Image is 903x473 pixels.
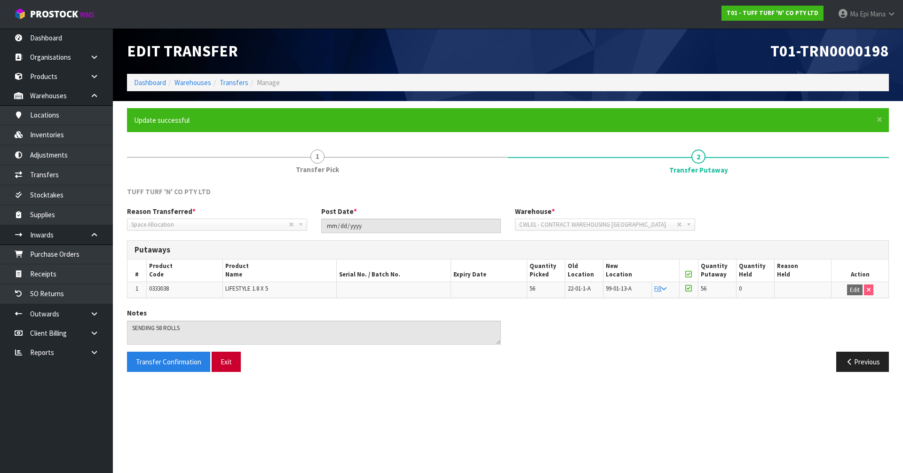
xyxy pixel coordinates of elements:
[736,260,774,282] th: Quantity Held
[131,219,289,230] span: Space Allocation
[565,260,603,282] th: Old Location
[220,78,248,87] a: Transfers
[654,284,666,292] a: Fill
[606,284,632,292] span: 99-01-13-A
[669,165,728,175] span: Transfer Putaway
[127,206,196,216] label: Reason Transferred
[847,284,863,296] button: Edit
[135,284,138,292] span: 1
[30,8,78,20] span: ProStock
[149,284,169,292] span: 0333038
[691,150,705,164] span: 2
[174,78,211,87] a: Warehouses
[850,9,869,18] span: Ma Epi
[134,116,190,125] span: Update successful
[701,284,706,292] span: 56
[14,8,26,20] img: cube-alt.png
[127,352,210,372] button: Transfer Confirmation
[321,219,501,233] input: Post Date
[146,260,222,282] th: Product Code
[257,78,280,87] span: Manage
[770,41,889,61] span: T01-TRN0000198
[337,260,451,282] th: Serial No. / Batch No.
[451,260,527,282] th: Expiry Date
[519,219,677,230] span: CWL01 - CONTRACT WAREHOUSING [GEOGRAPHIC_DATA]
[310,150,325,164] span: 1
[296,165,339,174] span: Transfer Pick
[530,284,535,292] span: 56
[127,260,146,282] th: #
[836,352,889,372] button: Previous
[127,180,889,379] span: Transfer Putaway
[127,187,211,196] span: TUFF TURF 'N' CO PTY LTD
[877,113,882,126] span: ×
[225,284,268,292] span: LIFESTYLE 1.8 X 5
[527,260,565,282] th: Quantity Picked
[774,260,831,282] th: Reason Held
[739,284,742,292] span: 0
[721,6,824,21] a: T01 - TUFF TURF 'N' CO PTY LTD
[515,206,555,216] label: Warehouse
[135,245,881,254] h3: Putaways
[832,260,888,282] th: Action
[870,9,886,18] span: Mana
[134,78,166,87] a: Dashboard
[136,357,201,366] span: Transfer Confirmation
[603,260,679,282] th: New Location
[698,260,736,282] th: Quantity Putaway
[568,284,591,292] span: 22-01-1-A
[212,352,241,372] button: Exit
[80,10,95,19] small: WMS
[127,41,238,61] span: Edit Transfer
[321,206,357,216] label: Post Date
[727,9,818,17] strong: T01 - TUFF TURF 'N' CO PTY LTD
[222,260,337,282] th: Product Name
[127,308,147,318] label: Notes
